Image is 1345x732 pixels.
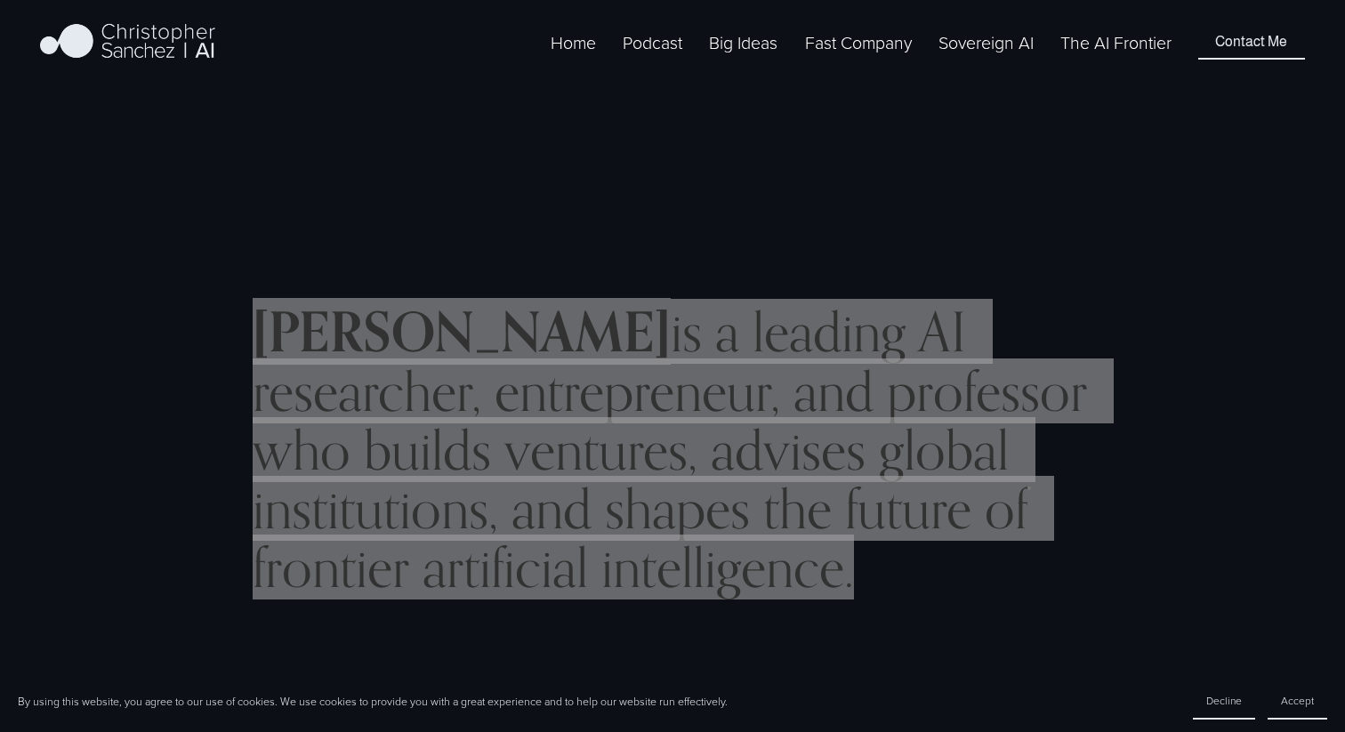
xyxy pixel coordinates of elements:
[1060,28,1172,56] a: The AI Frontier
[938,28,1034,56] a: Sovereign AI
[805,30,912,54] span: Fast Company
[551,28,596,56] a: Home
[253,302,1092,597] h2: is a leading AI researcher, entrepreneur, and professor who builds ventures, advises global insti...
[623,28,682,56] a: Podcast
[805,28,912,56] a: folder dropdown
[40,20,215,65] img: Christopher Sanchez | AI
[1268,683,1327,720] button: Accept
[18,694,728,709] p: By using this website, you agree to our use of cookies. We use cookies to provide you with a grea...
[709,28,777,56] a: folder dropdown
[1193,683,1255,720] button: Decline
[1281,693,1314,708] span: Accept
[1206,693,1242,708] span: Decline
[253,298,671,365] strong: [PERSON_NAME]
[709,30,777,54] span: Big Ideas
[1198,26,1304,60] a: Contact Me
